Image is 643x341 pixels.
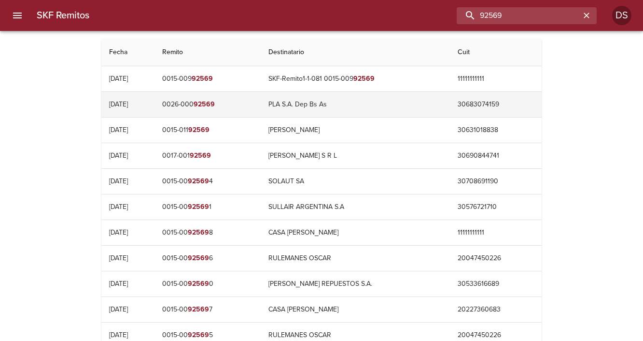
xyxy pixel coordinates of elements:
td: SOLAUT SA [261,169,450,194]
td: 0015-00 4 [154,169,260,194]
td: 0015-00 6 [154,246,260,271]
td: [PERSON_NAME] REPUESTOS S.A. [261,271,450,297]
td: 11111111111 [450,220,542,245]
td: 0015-00 7 [154,297,260,322]
em: 92569 [188,126,210,134]
em: 92569 [188,331,209,339]
td: CASA [PERSON_NAME] [261,220,450,245]
td: 30576721710 [450,194,542,220]
em: 92569 [190,151,211,160]
em: 92569 [188,177,209,185]
td: 20227360683 [450,297,542,322]
td: [DATE] [101,66,154,91]
th: Fecha [101,39,154,66]
td: [PERSON_NAME] S R L [261,143,450,168]
em: 92569 [353,74,375,83]
td: [DATE] [101,194,154,220]
td: SULLAIR ARGENTINA S.A [261,194,450,220]
td: PLA S.A. Dep Bs As [261,92,450,117]
td: [DATE] [101,92,154,117]
em: 92569 [194,100,215,108]
td: 0017-001 [154,143,260,168]
button: menu [6,4,29,27]
em: 92569 [188,254,209,262]
input: buscar [457,7,580,24]
td: [DATE] [101,169,154,194]
td: 30683074159 [450,92,542,117]
td: 30631018838 [450,118,542,143]
em: 92569 [188,305,209,313]
td: 0026-000 [154,92,260,117]
th: Remito [154,39,260,66]
td: 30708691190 [450,169,542,194]
td: [DATE] [101,143,154,168]
h6: SKF Remitos [37,8,89,23]
td: CASA [PERSON_NAME] [261,297,450,322]
td: 0015-011 [154,118,260,143]
em: 92569 [188,228,209,237]
td: [PERSON_NAME] [261,118,450,143]
em: 92569 [188,280,209,288]
td: 0015-00 0 [154,271,260,297]
td: [DATE] [101,297,154,322]
td: 11111111111 [450,66,542,91]
td: [DATE] [101,271,154,297]
td: [DATE] [101,118,154,143]
td: 0015-00 8 [154,220,260,245]
em: 92569 [192,74,213,83]
th: Cuit [450,39,542,66]
td: 20047450226 [450,246,542,271]
div: DS [612,6,631,25]
td: 0015-00 1 [154,194,260,220]
td: SKF-Remito1-1-081 0015-009 [261,66,450,91]
td: 30690844741 [450,143,542,168]
td: 0015-009 [154,66,260,91]
th: Destinatario [261,39,450,66]
em: 92569 [188,203,209,211]
div: Abrir información de usuario [612,6,631,25]
td: RULEMANES OSCAR [261,246,450,271]
td: [DATE] [101,246,154,271]
td: [DATE] [101,220,154,245]
td: 30533616689 [450,271,542,297]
